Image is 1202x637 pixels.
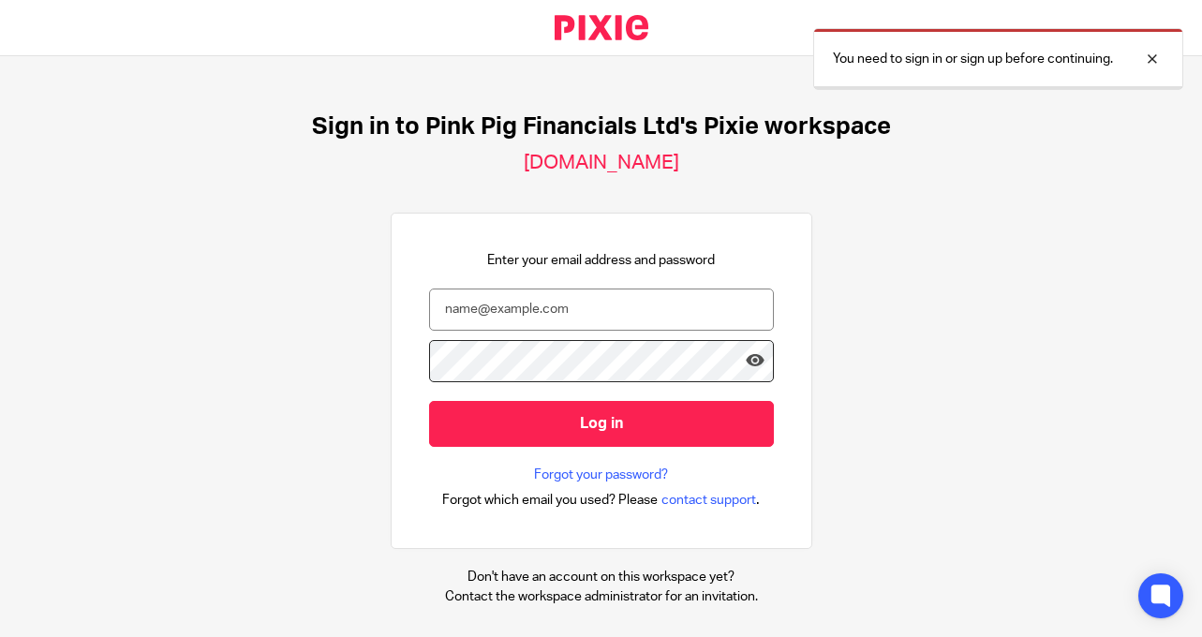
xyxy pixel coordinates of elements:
[524,151,679,175] h2: [DOMAIN_NAME]
[429,401,774,447] input: Log in
[442,489,760,511] div: .
[445,587,758,606] p: Contact the workspace administrator for an invitation.
[487,251,715,270] p: Enter your email address and password
[534,466,668,484] a: Forgot your password?
[442,491,658,510] span: Forgot which email you used? Please
[661,491,756,510] span: contact support
[445,568,758,586] p: Don't have an account on this workspace yet?
[312,112,891,141] h1: Sign in to Pink Pig Financials Ltd's Pixie workspace
[429,289,774,331] input: name@example.com
[833,50,1113,68] p: You need to sign in or sign up before continuing.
